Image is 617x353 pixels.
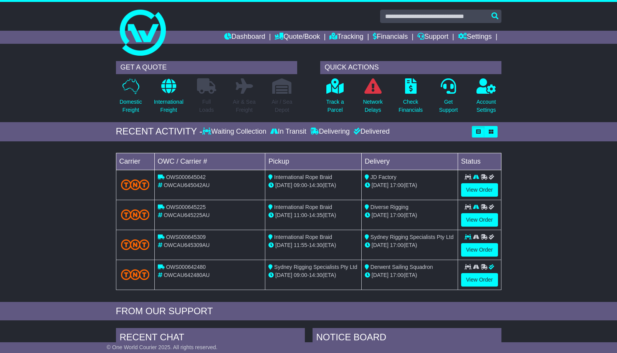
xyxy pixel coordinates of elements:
[294,212,307,218] span: 11:00
[265,153,362,170] td: Pickup
[164,242,210,248] span: OWCAU645309AU
[274,264,357,270] span: Sydney Rigging Specialists Pty Ltd
[116,328,305,349] div: RECENT CHAT
[461,273,498,287] a: View Order
[363,98,382,114] p: Network Delays
[294,272,307,278] span: 09:00
[329,31,363,44] a: Tracking
[390,212,404,218] span: 17:00
[308,128,352,136] div: Delivering
[197,98,216,114] p: Full Loads
[154,98,184,114] p: International Freight
[116,61,297,74] div: GET A QUOTE
[121,269,150,280] img: TNT_Domestic.png
[164,182,210,188] span: OWCAU645042AU
[461,243,498,257] a: View Order
[164,212,210,218] span: OWCAU645225AU
[313,328,501,349] div: NOTICE BOARD
[371,264,433,270] span: Derwent Sailing Squadron
[320,61,501,74] div: QUICK ACTIONS
[372,242,389,248] span: [DATE]
[398,78,423,118] a: CheckFinancials
[268,128,308,136] div: In Transit
[352,128,390,136] div: Delivered
[121,239,150,250] img: TNT_Domestic.png
[371,234,453,240] span: Sydney Rigging Specialists Pty Ltd
[274,174,332,180] span: International Rope Braid
[154,78,184,118] a: InternationalFreight
[224,31,265,44] a: Dashboard
[116,126,203,137] div: RECENT ACTIVITY -
[372,182,389,188] span: [DATE]
[399,98,423,114] p: Check Financials
[390,272,404,278] span: 17:00
[458,153,501,170] td: Status
[294,182,307,188] span: 09:00
[275,212,292,218] span: [DATE]
[119,98,142,114] p: Domestic Freight
[309,272,323,278] span: 14:30
[274,234,332,240] span: International Rope Braid
[107,344,218,350] span: © One World Courier 2025. All rights reserved.
[373,31,408,44] a: Financials
[275,242,292,248] span: [DATE]
[439,98,458,114] p: Get Support
[294,242,307,248] span: 11:55
[116,306,501,317] div: FROM OUR SUPPORT
[365,181,455,189] div: (ETA)
[268,211,358,219] div: - (ETA)
[372,212,389,218] span: [DATE]
[365,241,455,249] div: (ETA)
[275,272,292,278] span: [DATE]
[268,241,358,249] div: - (ETA)
[166,264,206,270] span: OWS000642480
[476,98,496,114] p: Account Settings
[166,204,206,210] span: OWS000645225
[326,98,344,114] p: Track a Parcel
[274,204,332,210] span: International Rope Braid
[166,174,206,180] span: OWS000645042
[164,272,210,278] span: OWCAU642480AU
[461,213,498,227] a: View Order
[272,98,293,114] p: Air / Sea Depot
[309,182,323,188] span: 14:30
[116,153,154,170] td: Carrier
[326,78,344,118] a: Track aParcel
[417,31,448,44] a: Support
[438,78,458,118] a: GetSupport
[390,182,404,188] span: 17:00
[121,209,150,220] img: TNT_Domestic.png
[365,211,455,219] div: (ETA)
[458,31,492,44] a: Settings
[268,271,358,279] div: - (ETA)
[119,78,142,118] a: DomesticFreight
[365,271,455,279] div: (ETA)
[362,78,383,118] a: NetworkDelays
[390,242,404,248] span: 17:00
[371,204,409,210] span: Diverse Rigging
[372,272,389,278] span: [DATE]
[275,31,320,44] a: Quote/Book
[268,181,358,189] div: - (ETA)
[461,183,498,197] a: View Order
[233,98,256,114] p: Air & Sea Freight
[121,179,150,190] img: TNT_Domestic.png
[361,153,458,170] td: Delivery
[309,212,323,218] span: 14:35
[476,78,496,118] a: AccountSettings
[309,242,323,248] span: 14:30
[275,182,292,188] span: [DATE]
[166,234,206,240] span: OWS000645309
[371,174,397,180] span: JD Factory
[202,128,268,136] div: Waiting Collection
[154,153,265,170] td: OWC / Carrier #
